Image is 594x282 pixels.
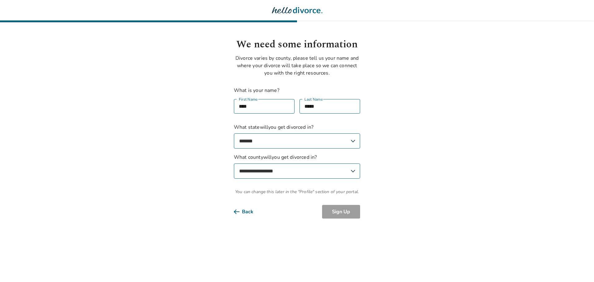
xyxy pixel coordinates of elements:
[234,189,360,195] span: You can change this later in the "Profile" section of your portal.
[304,96,323,102] label: Last Name
[322,205,360,219] button: Sign Up
[234,163,360,179] select: What countywillyou get divorced in?
[234,205,263,219] button: Back
[234,54,360,77] p: Divorce varies by county, please tell us your name and where your divorce will take place so we c...
[234,124,360,149] label: What state will you get divorced in?
[234,37,360,52] h1: We need some information
[563,252,594,282] iframe: Chat Widget
[234,87,279,94] label: What is your name?
[234,154,360,179] label: What county will you get divorced in?
[239,96,258,102] label: First Name
[234,133,360,149] select: What statewillyou get divorced in?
